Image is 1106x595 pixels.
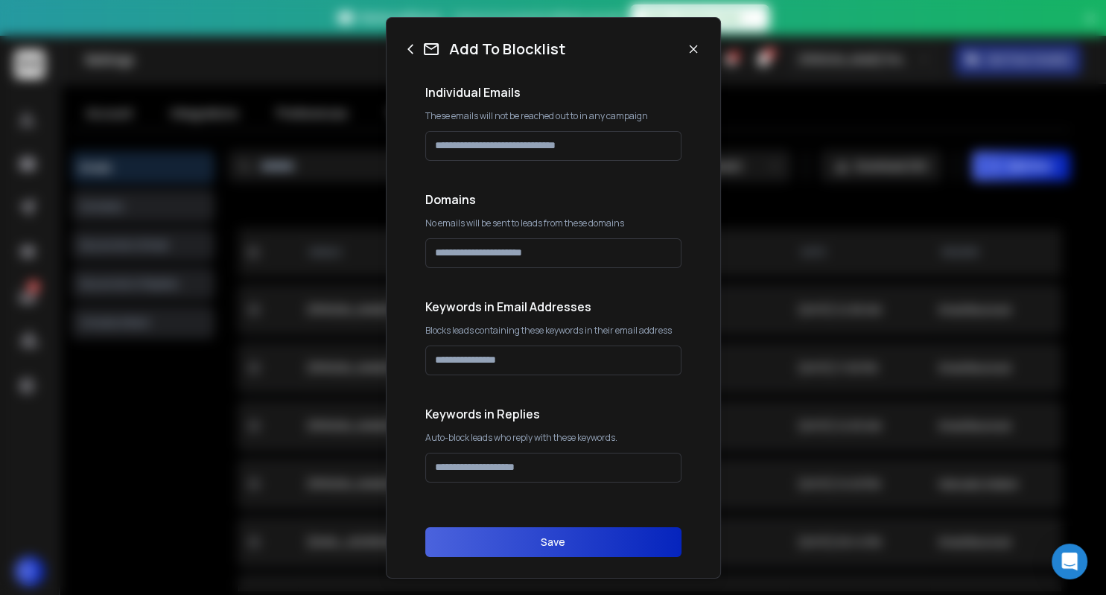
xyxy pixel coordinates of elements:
h1: Individual Emails [425,83,681,101]
h1: Domains [425,191,681,209]
p: Blocks leads containing these keywords in their email address [425,325,681,337]
div: Open Intercom Messenger [1052,544,1087,579]
h1: Keywords in Replies [425,405,681,423]
p: These emails will not be reached out to in any campaign [425,110,681,122]
h1: Keywords in Email Addresses [425,298,681,316]
p: No emails will be sent to leads from these domains [425,217,681,229]
button: Save [425,527,681,557]
p: Auto-block leads who reply with these keywords. [425,432,681,444]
